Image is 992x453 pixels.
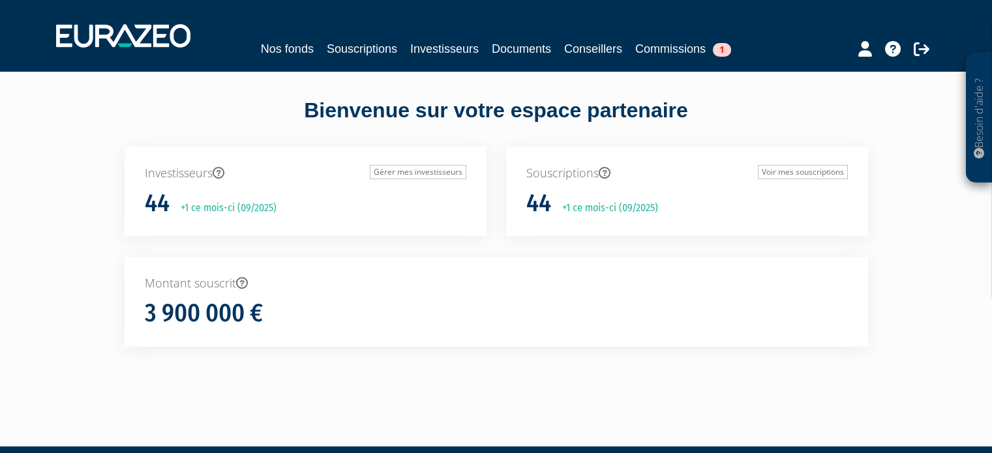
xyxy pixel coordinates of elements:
p: Montant souscrit [145,275,848,292]
h1: 3 900 000 € [145,300,263,327]
a: Voir mes souscriptions [758,165,848,179]
h1: 44 [145,190,170,217]
span: 1 [713,43,731,57]
a: Nos fonds [261,40,314,58]
div: Bienvenue sur votre espace partenaire [115,96,878,147]
a: Gérer mes investisseurs [370,165,466,179]
p: Besoin d'aide ? [972,59,987,177]
a: Investisseurs [410,40,479,58]
a: Commissions1 [635,40,731,58]
p: +1 ce mois-ci (09/2025) [553,201,658,216]
p: Souscriptions [526,165,848,182]
p: Investisseurs [145,165,466,182]
img: 1732889491-logotype_eurazeo_blanc_rvb.png [56,24,190,48]
a: Conseillers [564,40,622,58]
a: Documents [492,40,551,58]
h1: 44 [526,190,551,217]
a: Souscriptions [327,40,397,58]
p: +1 ce mois-ci (09/2025) [172,201,277,216]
